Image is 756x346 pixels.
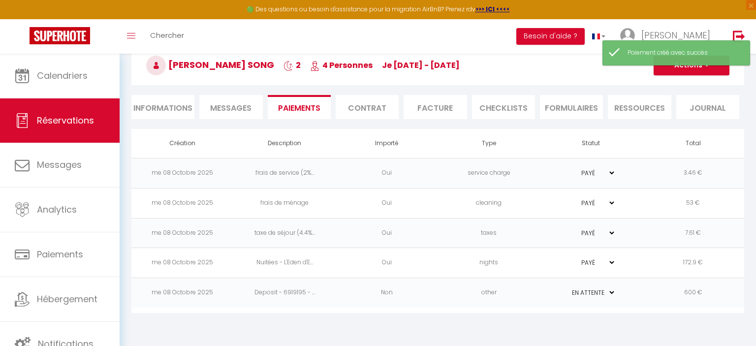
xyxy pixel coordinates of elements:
[283,60,301,71] span: 2
[131,218,234,248] td: me 08 Octobre 2025
[472,95,535,119] li: CHECKLISTS
[336,218,438,248] td: Oui
[37,293,97,305] span: Hébergement
[37,248,83,260] span: Paiements
[234,129,336,158] th: Description
[516,28,585,45] button: Besoin d'aide ?
[234,248,336,278] td: Nuitées - L'Eden d'E...
[234,218,336,248] td: taxe de séjour (4.4%...
[234,278,336,308] td: Deposit - 6919195 - ...
[150,30,184,40] span: Chercher
[654,56,729,75] button: Actions
[438,278,540,308] td: other
[613,19,723,54] a: ... [PERSON_NAME]
[336,158,438,188] td: Oui
[628,48,740,58] div: Paiement créé avec succès
[642,158,745,188] td: 3.46 €
[404,95,467,119] li: Facture
[336,188,438,218] td: Oui
[131,95,194,119] li: Informations
[131,129,234,158] th: Création
[438,188,540,218] td: cleaning
[37,114,94,126] span: Réservations
[131,248,234,278] td: me 08 Octobre 2025
[733,30,745,42] img: logout
[642,188,745,218] td: 53 €
[642,129,745,158] th: Total
[37,203,77,216] span: Analytics
[210,102,252,114] span: Messages
[336,95,399,119] li: Contrat
[30,27,90,44] img: Super Booking
[642,218,745,248] td: 7.61 €
[336,248,438,278] td: Oui
[642,248,745,278] td: 172.9 €
[234,158,336,188] td: frais de service (2%...
[336,278,438,308] td: Non
[540,95,603,119] li: FORMULAIRES
[37,158,82,171] span: Messages
[438,248,540,278] td: nights
[143,19,191,54] a: Chercher
[608,95,671,119] li: Ressources
[438,129,540,158] th: Type
[310,60,373,71] span: 4 Personnes
[382,60,460,71] span: je [DATE] - [DATE]
[676,95,739,119] li: Journal
[131,278,234,308] td: me 08 Octobre 2025
[37,69,88,82] span: Calendriers
[438,218,540,248] td: taxes
[268,95,331,119] li: Paiements
[475,5,510,13] a: >>> ICI <<<<
[642,278,745,308] td: 600 €
[641,29,710,41] span: [PERSON_NAME]
[620,28,635,43] img: ...
[131,188,234,218] td: me 08 Octobre 2025
[438,158,540,188] td: service charge
[234,188,336,218] td: frais de ménage
[336,129,438,158] th: Importé
[131,158,234,188] td: me 08 Octobre 2025
[146,59,274,71] span: [PERSON_NAME] SONG
[540,129,642,158] th: Statut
